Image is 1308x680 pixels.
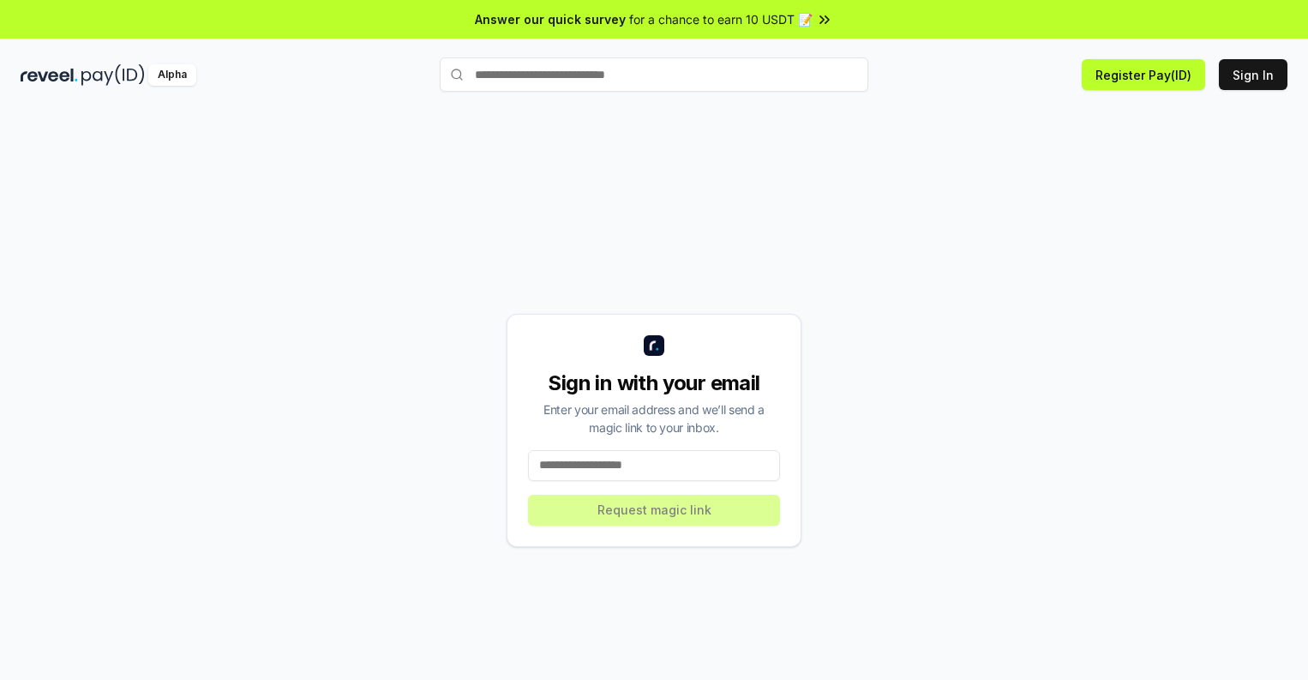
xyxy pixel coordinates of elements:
img: pay_id [81,64,145,86]
img: logo_small [644,335,664,356]
button: Sign In [1219,59,1287,90]
button: Register Pay(ID) [1082,59,1205,90]
div: Alpha [148,64,196,86]
div: Enter your email address and we’ll send a magic link to your inbox. [528,400,780,436]
div: Sign in with your email [528,370,780,397]
span: for a chance to earn 10 USDT 📝 [629,10,813,28]
img: reveel_dark [21,64,78,86]
span: Answer our quick survey [475,10,626,28]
